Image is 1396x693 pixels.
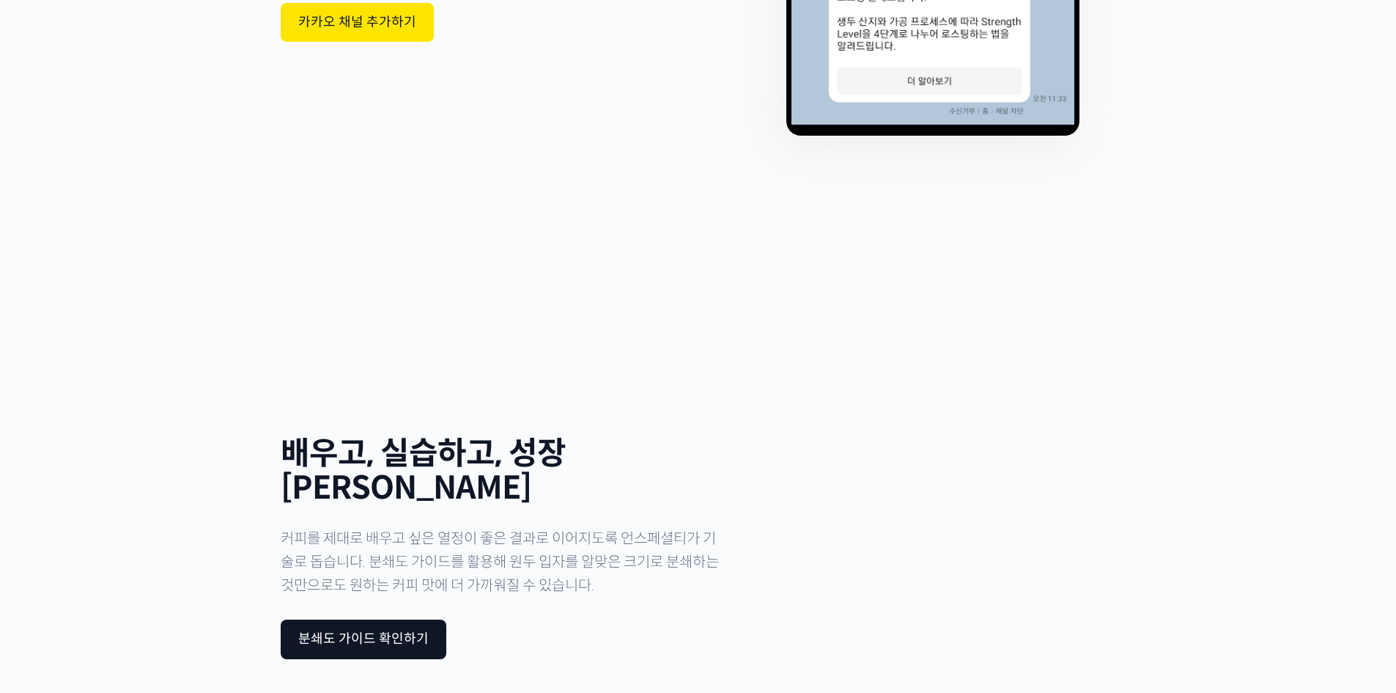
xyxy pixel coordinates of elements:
[134,488,152,499] span: 대화
[46,487,55,499] span: 홈
[4,465,97,502] a: 홈
[226,487,244,499] span: 설정
[298,631,429,648] div: 분쇄도 가이드 확인하기
[281,527,728,598] p: 커피를 제대로 배우고 싶은 열정이 좋은 결과로 이어지도록 언스페셜티가 기술로 돕습니다. 분쇄도 가이드를 활용해 원두 입자를 알맞은 크기로 분쇄하는 것만으로도 원하는 커피 맛에...
[189,465,281,502] a: 설정
[97,465,189,502] a: 대화
[281,436,728,506] h1: 배우고, 실습하고, 성장[PERSON_NAME]
[298,15,416,31] div: 카카오 채널 추가하기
